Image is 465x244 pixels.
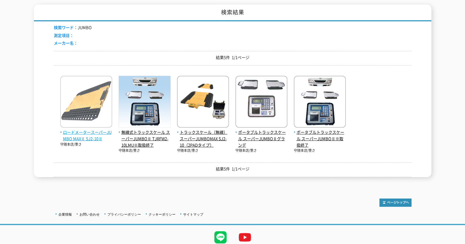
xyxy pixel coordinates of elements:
[183,213,203,216] a: サイトマップ
[177,148,229,153] p: 守随本店/重さ
[58,213,72,216] a: 企業情報
[235,76,287,129] img: スーパーJUMBOⅡグランデ
[107,213,141,216] a: プライバシーポリシー
[34,5,431,21] h1: 検索結果
[294,76,346,129] img: スーパーJUMBOⅡ※取扱終了
[60,129,112,142] span: ロードメータースーパーJUMBO MAXⅡ SJ2-10Ⅱ
[235,123,287,148] a: ポータブルトラックスケール スーパーJUMBOⅡグランデ
[60,142,112,147] p: 守随本店/重さ
[177,129,229,148] span: トラックスケール（無線） スーパーJUMBOMAX SJ2-10（2PADタイプ）
[235,129,287,148] span: ポータブルトラックスケール スーパーJUMBOⅡグランデ
[119,123,171,148] a: 無線式トラックスケール スーパーJUMBOⅡ TJRFW2-10LMU※取扱終了
[54,166,411,172] p: 結果5件 1/1ページ
[294,148,346,153] p: 守随本店/重さ
[149,213,175,216] a: クッキーポリシー
[60,76,112,129] img: SJ2-10Ⅱ
[379,198,411,207] img: トップページへ
[54,24,92,31] li: JUMBO
[119,148,171,153] p: 守随本店/重さ
[177,123,229,148] a: トラックスケール（無線） スーパーJUMBOMAX SJ2-10（2PADタイプ）
[294,123,346,148] a: ポータブルトラックスケール スーパーJUMBOⅡ※取扱終了
[235,148,287,153] p: 守随本店/重さ
[54,32,74,38] span: 測定項目：
[60,123,112,142] a: ロードメータースーパーJUMBO MAXⅡ SJ2-10Ⅱ
[54,40,78,46] span: メーカー名：
[119,76,171,129] img: スーパーJUMBOⅡ TJRFW2-10LMU※取扱終了
[294,129,346,148] span: ポータブルトラックスケール スーパーJUMBOⅡ※取扱終了
[79,213,100,216] a: お問い合わせ
[119,129,171,148] span: 無線式トラックスケール スーパーJUMBOⅡ TJRFW2-10LMU※取扱終了
[54,54,411,61] p: 結果5件 1/1ページ
[177,76,229,129] img: スーパーJUMBOMAX SJ2-10（2PADタイプ）
[54,24,78,30] span: 検索ワード：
